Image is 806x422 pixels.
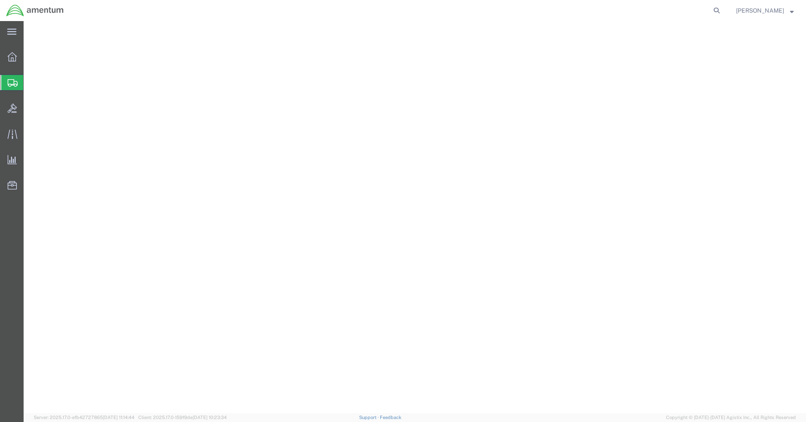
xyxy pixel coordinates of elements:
span: Client: 2025.17.0-159f9de [138,415,227,420]
span: Zachary Bolhuis [736,6,784,15]
button: [PERSON_NAME] [736,5,794,16]
span: Copyright © [DATE]-[DATE] Agistix Inc., All Rights Reserved [666,414,796,421]
span: [DATE] 10:23:34 [193,415,227,420]
img: logo [6,4,64,17]
iframe: FS Legacy Container [24,21,806,413]
span: Server: 2025.17.0-efb42727865 [34,415,134,420]
a: Feedback [380,415,401,420]
span: [DATE] 11:14:44 [103,415,134,420]
a: Support [359,415,380,420]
